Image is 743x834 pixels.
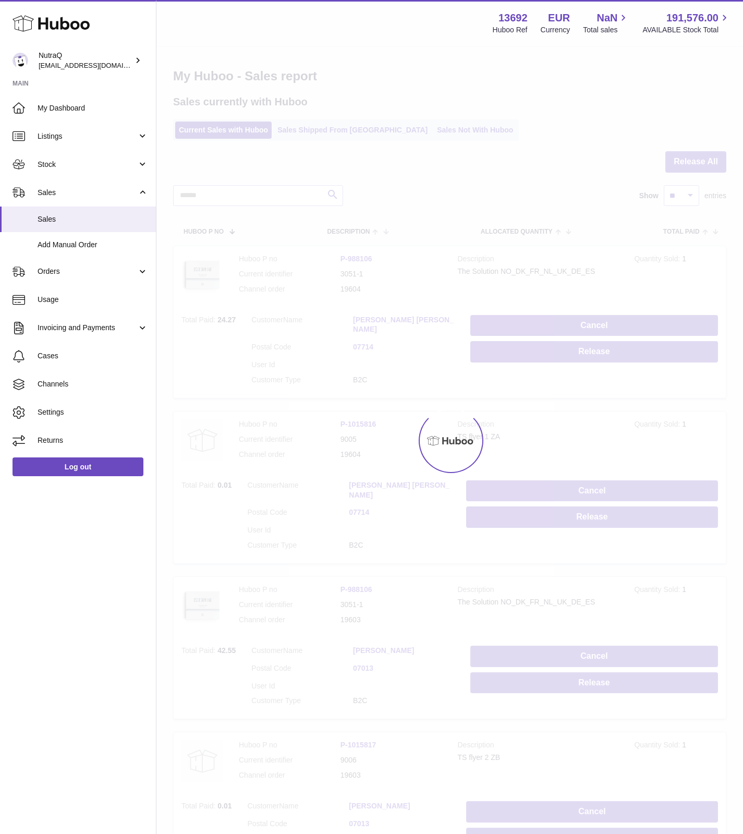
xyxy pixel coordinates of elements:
[666,11,718,25] span: 191,576.00
[583,11,629,35] a: NaN Total sales
[38,188,137,198] span: Sales
[13,53,28,68] img: log@nutraq.com
[583,25,629,35] span: Total sales
[38,351,148,361] span: Cases
[38,103,148,113] span: My Dashboard
[596,11,617,25] span: NaN
[642,11,730,35] a: 191,576.00 AVAILABLE Stock Total
[493,25,528,35] div: Huboo Ref
[38,295,148,305] span: Usage
[38,436,148,445] span: Returns
[13,457,143,476] a: Log out
[38,379,148,389] span: Channels
[38,407,148,417] span: Settings
[38,160,137,170] span: Stock
[498,11,528,25] strong: 13692
[38,240,148,250] span: Add Manual Order
[548,11,570,25] strong: EUR
[38,267,137,276] span: Orders
[38,131,137,141] span: Listings
[39,61,153,69] span: [EMAIL_ADDRESS][DOMAIN_NAME]
[541,25,570,35] div: Currency
[642,25,730,35] span: AVAILABLE Stock Total
[38,323,137,333] span: Invoicing and Payments
[38,214,148,224] span: Sales
[39,51,132,70] div: NutraQ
